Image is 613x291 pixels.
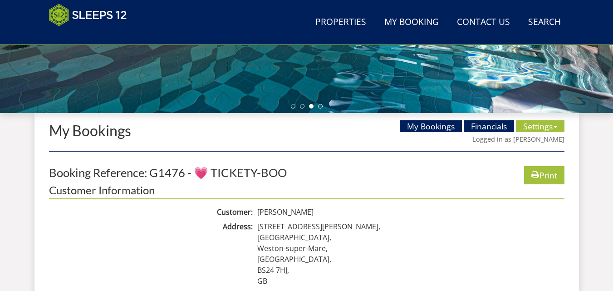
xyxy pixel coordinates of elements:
dt: Customer [49,207,255,217]
a: Properties [312,12,370,33]
dt: Address [49,221,255,232]
h2: Booking Reference: G1476 - 💗 TICKETY-BOO [49,166,287,179]
iframe: Customer reviews powered by Trustpilot [44,32,140,39]
dd: [PERSON_NAME] [255,207,564,217]
a: My Booking [381,12,442,33]
a: My Bookings [49,122,131,139]
a: Search [525,12,564,33]
a: Logged in as [PERSON_NAME] [472,135,564,143]
a: My Bookings [400,120,462,132]
a: Contact Us [453,12,514,33]
a: Financials [464,120,514,132]
a: Print [524,166,564,184]
a: Settings [516,120,564,132]
h3: Customer Information [49,184,564,199]
dd: [STREET_ADDRESS][PERSON_NAME], [GEOGRAPHIC_DATA], Weston-super-Mare, [GEOGRAPHIC_DATA], BS24 7HJ, GB [255,221,564,286]
img: Sleeps 12 [49,4,127,26]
